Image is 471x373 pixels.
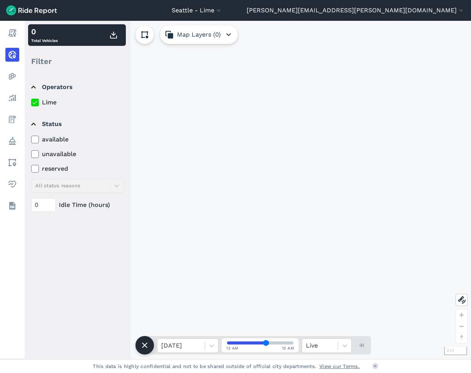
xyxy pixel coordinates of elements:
[5,134,19,148] a: Policy
[31,76,122,98] summary: Operators
[5,48,19,62] a: Realtime
[5,91,19,105] a: Analyze
[31,26,58,37] div: 0
[5,156,19,170] a: Areas
[28,49,126,73] div: Filter
[31,164,124,173] label: reserved
[6,5,57,15] img: Ride Report
[5,177,19,191] a: Health
[319,363,360,370] a: View our Terms.
[31,98,124,107] label: Lime
[31,135,124,144] label: available
[5,26,19,40] a: Report
[282,345,294,351] span: 12 AM
[5,199,19,213] a: Datasets
[31,113,122,135] summary: Status
[31,150,124,159] label: unavailable
[31,198,124,212] div: Idle Time (hours)
[5,69,19,83] a: Heatmaps
[172,6,222,15] button: Seattle - Lime
[5,113,19,126] a: Fees
[226,345,239,351] span: 12 AM
[247,6,465,15] button: [PERSON_NAME][EMAIL_ADDRESS][PERSON_NAME][DOMAIN_NAME]
[31,26,58,44] div: Total Vehicles
[25,21,471,359] div: loading
[160,25,238,44] button: Map Layers (0)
